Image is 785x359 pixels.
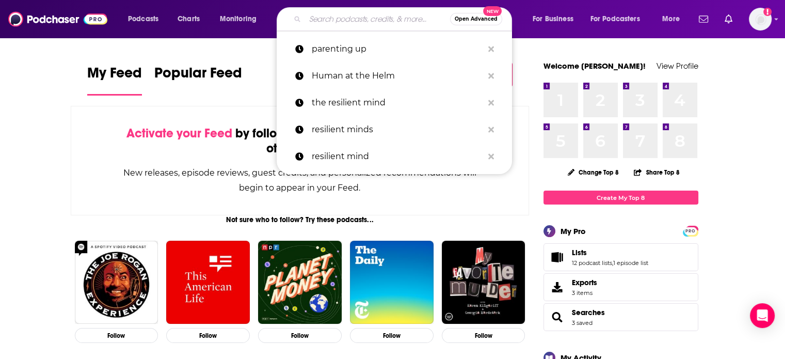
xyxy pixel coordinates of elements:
[75,241,158,324] img: The Joe Rogan Experience
[286,7,522,31] div: Search podcasts, credits, & more...
[154,64,242,88] span: Popular Feed
[543,243,698,271] span: Lists
[533,12,573,26] span: For Business
[450,13,502,25] button: Open AdvancedNew
[763,8,772,16] svg: Add a profile image
[633,162,680,182] button: Share Top 8
[305,11,450,27] input: Search podcasts, credits, & more...
[258,328,342,343] button: Follow
[684,227,697,235] span: PRO
[547,250,568,264] a: Lists
[126,126,232,141] span: Activate your Feed
[590,12,640,26] span: For Podcasters
[572,289,597,296] span: 3 items
[350,241,434,324] img: The Daily
[123,165,477,195] div: New releases, episode reviews, guest credits, and personalized recommendations will begin to appe...
[166,328,250,343] button: Follow
[277,89,512,116] a: the resilient mind
[655,11,693,27] button: open menu
[121,11,172,27] button: open menu
[525,11,586,27] button: open menu
[572,248,587,257] span: Lists
[277,143,512,170] a: resilient mind
[547,280,568,294] span: Exports
[749,8,772,30] button: Show profile menu
[543,61,646,71] a: Welcome [PERSON_NAME]!
[277,116,512,143] a: resilient minds
[128,12,158,26] span: Podcasts
[350,328,434,343] button: Follow
[312,36,483,63] p: parenting up
[584,11,655,27] button: open menu
[154,64,242,96] a: Popular Feed
[171,11,206,27] a: Charts
[547,310,568,324] a: Searches
[749,8,772,30] img: User Profile
[543,273,698,301] a: Exports
[220,12,257,26] span: Monitoring
[312,89,483,116] p: the resilient mind
[572,308,605,317] a: Searches
[71,215,530,224] div: Not sure who to follow? Try these podcasts...
[562,166,626,179] button: Change Top 8
[543,303,698,331] span: Searches
[213,11,270,27] button: open menu
[612,259,613,267] span: ,
[572,259,612,267] a: 12 podcast lists
[87,64,142,88] span: My Feed
[312,143,483,170] p: resilient mind
[8,9,107,29] img: Podchaser - Follow, Share and Rate Podcasts
[258,241,342,324] img: Planet Money
[684,227,697,235] a: PRO
[543,191,698,205] a: Create My Top 8
[483,6,502,16] span: New
[442,328,525,343] button: Follow
[75,328,158,343] button: Follow
[560,226,586,236] div: My Pro
[720,10,736,28] a: Show notifications dropdown
[572,319,592,326] a: 3 saved
[87,64,142,96] a: My Feed
[572,248,648,257] a: Lists
[166,241,250,324] img: This American Life
[750,303,775,328] div: Open Intercom Messenger
[277,63,512,89] a: Human at the Helm
[613,259,648,267] a: 1 episode list
[455,17,498,22] span: Open Advanced
[656,61,698,71] a: View Profile
[312,116,483,143] p: resilient minds
[572,278,597,287] span: Exports
[312,63,483,89] p: Human at the Helm
[277,36,512,63] a: parenting up
[695,10,712,28] a: Show notifications dropdown
[123,126,477,156] div: by following Podcasts, Creators, Lists, and other Users!
[442,241,525,324] img: My Favorite Murder with Karen Kilgariff and Georgia Hardstark
[178,12,200,26] span: Charts
[662,12,680,26] span: More
[749,8,772,30] span: Logged in as Bcprpro33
